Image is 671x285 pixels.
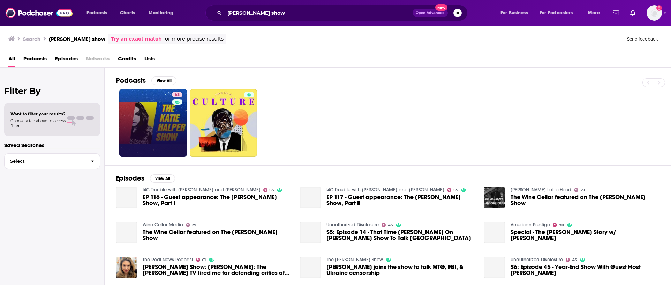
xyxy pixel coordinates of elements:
[647,5,662,21] span: Logged in as juliahaav
[540,8,573,18] span: For Podcasters
[326,229,475,241] span: S5: Episode 14 - That Time [PERSON_NAME] On [PERSON_NAME] Show To Talk [GEOGRAPHIC_DATA]
[413,9,448,17] button: Open AdvancedNew
[580,189,585,192] span: 29
[86,8,107,18] span: Podcasts
[116,257,137,278] img: Marc Steiner Show: Katie Halper: The Hill TV fired me for defending critics of Israel
[150,174,175,183] button: View All
[115,7,139,19] a: Charts
[144,7,182,19] button: open menu
[225,7,413,19] input: Search podcasts, credits, & more...
[535,7,583,19] button: open menu
[116,222,137,243] a: The Wine Cellar featured on The Katie Halper Show
[511,187,571,193] a: Mr. William's LaborHood
[326,264,475,276] span: [PERSON_NAME] joins the show to talk MTG, FBI, & Ukraine censorship
[202,258,206,262] span: 61
[144,53,155,67] a: Lists
[500,8,528,18] span: For Business
[6,6,73,20] img: Podchaser - Follow, Share and Rate Podcasts
[647,5,662,21] button: Show profile menu
[119,89,187,157] a: 63
[326,187,444,193] a: I4C Trouble with Daly and Wallace
[263,188,274,192] a: 55
[23,53,47,67] a: Podcasts
[326,264,475,276] a: Katie Halper joins the show to talk MTG, FBI, & Ukraine censorship
[269,189,274,192] span: 55
[143,194,292,206] a: EP 116 - Guest appearance: The Katie Halper Show, Part I
[49,36,105,42] h3: [PERSON_NAME] show
[143,257,193,263] a: The Real News Podcast
[511,257,563,263] a: Unauthorized Disclosure
[496,7,537,19] button: open menu
[149,8,173,18] span: Monitoring
[212,5,474,21] div: Search podcasts, credits, & more...
[326,229,475,241] a: S5: Episode 14 - That Time Rania Went On Katie Halper's Show To Talk Syria
[10,118,66,128] span: Choose a tab above to access filters.
[143,264,292,276] span: [PERSON_NAME] Show: [PERSON_NAME]: The [PERSON_NAME] TV fired me for defending critics of Israel
[192,224,196,227] span: 29
[116,174,144,183] h2: Episodes
[23,36,40,42] h3: Search
[172,92,182,97] a: 63
[511,194,659,206] a: The Wine Cellar featured on The Katie Halper Show
[447,188,458,192] a: 55
[326,222,379,228] a: Unauthorized Disclosure
[116,76,146,85] h2: Podcasts
[511,264,659,276] a: S6: Episode 45 - Year-End Show With Guest Host Katie Halper
[566,258,577,262] a: 45
[8,53,15,67] a: All
[416,11,445,15] span: Open Advanced
[574,188,585,192] a: 29
[553,223,564,227] a: 70
[196,258,206,262] a: 61
[511,264,659,276] span: S6: Episode 45 - Year-End Show With Guest Host [PERSON_NAME]
[116,76,176,85] a: PodcastsView All
[163,35,224,43] span: for more precise results
[118,53,136,67] a: Credits
[511,229,659,241] span: Special - The [PERSON_NAME] Story w/ [PERSON_NAME]
[484,257,505,278] a: S6: Episode 45 - Year-End Show With Guest Host Katie Halper
[151,76,176,85] button: View All
[382,223,393,227] a: 45
[143,229,292,241] span: The Wine Cellar featured on The [PERSON_NAME] Show
[435,4,448,11] span: New
[4,153,100,169] button: Select
[143,187,261,193] a: I4C Trouble with Daly and Wallace
[55,53,78,67] a: Episodes
[4,86,100,96] h2: Filter By
[388,224,393,227] span: 45
[10,111,66,116] span: Want to filter your results?
[86,53,110,67] span: Networks
[5,159,85,163] span: Select
[453,189,458,192] span: 55
[143,222,183,228] a: Wine Cellar Media
[511,222,550,228] a: American Prestige
[186,223,197,227] a: 29
[625,36,660,42] button: Send feedback
[326,194,475,206] a: EP 117 - Guest appearance: The Katie Halper Show, Part II
[143,229,292,241] a: The Wine Cellar featured on The Katie Halper Show
[326,194,475,206] span: EP 117 - Guest appearance: The [PERSON_NAME] Show, Part II
[116,174,175,183] a: EpisodesView All
[484,222,505,243] a: Special - The Katie Halper Story w/ Katie Halper
[175,92,180,98] span: 63
[484,187,505,208] img: The Wine Cellar featured on The Katie Halper Show
[143,264,292,276] a: Marc Steiner Show: Katie Halper: The Hill TV fired me for defending critics of Israel
[511,229,659,241] a: Special - The Katie Halper Story w/ Katie Halper
[588,8,600,18] span: More
[300,222,321,243] a: S5: Episode 14 - That Time Rania Went On Katie Halper's Show To Talk Syria
[559,224,564,227] span: 70
[511,194,659,206] span: The Wine Cellar featured on The [PERSON_NAME] Show
[647,5,662,21] img: User Profile
[583,7,609,19] button: open menu
[572,258,577,262] span: 45
[300,187,321,208] a: EP 117 - Guest appearance: The Katie Halper Show, Part II
[82,7,116,19] button: open menu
